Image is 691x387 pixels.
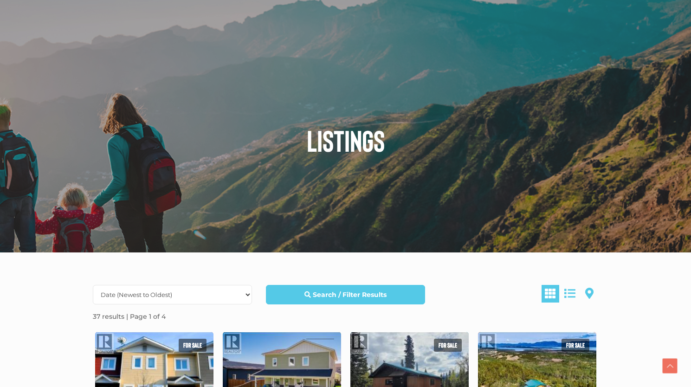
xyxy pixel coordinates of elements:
[86,125,606,155] h1: Listings
[179,339,207,352] span: For sale
[93,312,166,321] strong: 37 results | Page 1 of 4
[266,285,425,304] a: Search / Filter Results
[313,290,387,299] strong: Search / Filter Results
[562,339,589,352] span: For sale
[434,339,462,352] span: For sale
